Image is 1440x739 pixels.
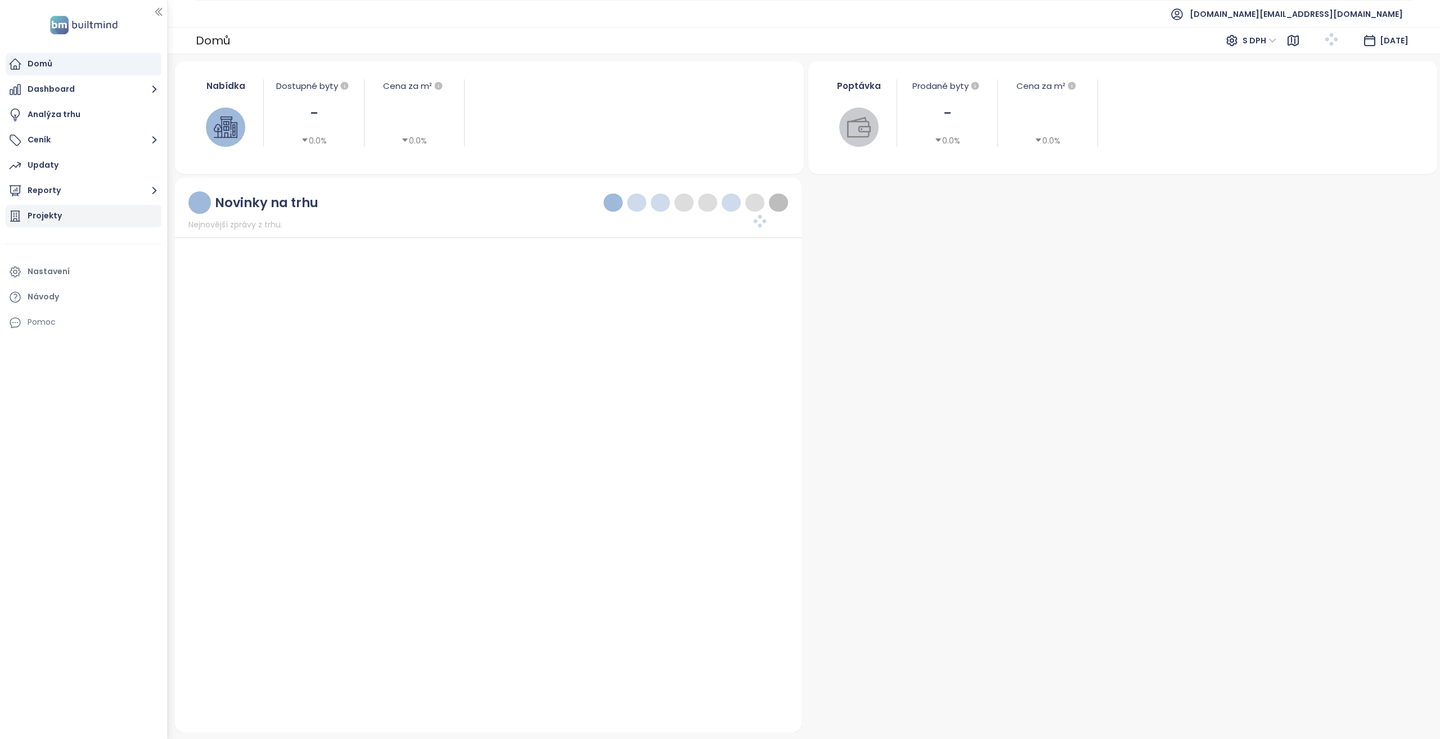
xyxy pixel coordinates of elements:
span: caret-down [301,136,309,144]
span: caret-down [401,136,409,144]
div: Dostupné byty [269,79,358,93]
div: Cena za m² [383,79,432,93]
div: Projekty [28,209,62,223]
div: 0.0% [401,135,427,147]
div: - [903,102,991,125]
div: Domů [28,57,52,71]
div: 0.0% [1034,135,1060,147]
span: S DPH [1243,32,1276,49]
div: Updaty [28,158,58,172]
img: price-tag-grey.png [679,198,689,208]
div: - [269,102,358,125]
div: 0.0% [934,135,960,147]
button: Ceník [6,129,161,151]
div: Pomoc [28,315,56,329]
span: [DATE] [1380,35,1408,46]
a: Projekty [6,205,161,227]
a: Návody [6,286,161,308]
img: wallet [847,115,871,139]
a: Analýza trhu [6,104,161,126]
span: [DOMAIN_NAME][EMAIL_ADDRESS][DOMAIN_NAME] [1190,1,1403,28]
button: Reporty [6,180,161,202]
button: Dashboard [6,78,161,101]
div: Novinky na trhu [215,196,318,210]
div: Nabídka [194,79,258,92]
div: Pomoc [6,311,161,334]
img: wallet-dark-grey.png [703,198,713,208]
div: Poptávka [827,79,892,92]
img: information-circle.png [773,198,784,208]
img: trophy-dark-blue.png [632,198,642,208]
img: price-decreases.png [750,198,760,208]
span: caret-down [934,136,942,144]
div: Domů [196,29,230,52]
img: logo [47,14,121,37]
a: Updaty [6,154,161,177]
div: Návody [28,290,59,304]
div: Nastavení [28,265,70,279]
span: Nejnovější zprávy z trhu. [188,218,282,231]
div: 0.0% [301,135,327,147]
img: house [214,115,237,139]
img: price-increases.png [726,198,736,208]
span: caret-down [1034,136,1042,144]
a: Domů [6,53,161,75]
img: price-tag-dark-blue.png [608,198,618,208]
div: Analýza trhu [28,108,80,122]
a: Nastavení [6,261,161,283]
img: ruler [192,196,206,210]
div: Cena za m² [1003,79,1092,93]
div: Prodané byty [903,79,991,93]
img: home-dark-blue.png [655,198,665,208]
